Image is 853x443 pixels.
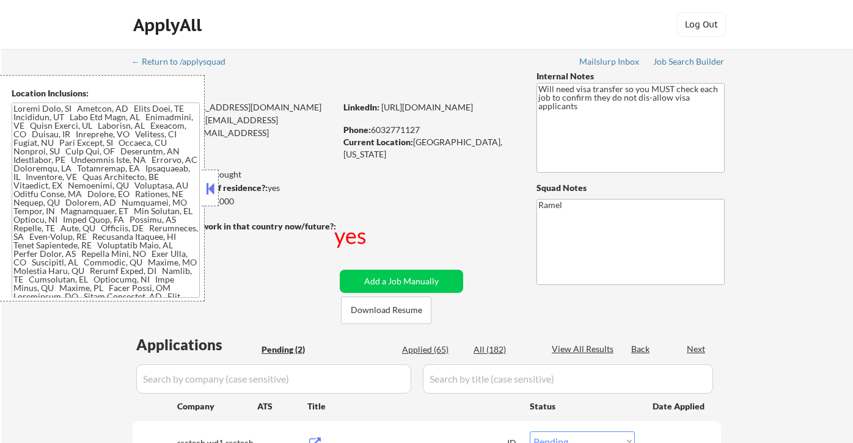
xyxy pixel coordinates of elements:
[552,343,617,355] div: View All Results
[334,220,369,251] div: yes
[257,400,307,412] div: ATS
[341,297,431,324] button: Download Resume
[132,168,335,181] div: 65 sent / 200 bought
[131,57,237,66] div: ← Return to /applysquad
[536,70,725,82] div: Internal Notes
[132,195,335,207] div: $200,000
[653,400,706,412] div: Date Applied
[343,136,516,160] div: [GEOGRAPHIC_DATA], [US_STATE]
[474,344,535,356] div: All (182)
[133,127,335,151] div: [EMAIL_ADDRESS][DOMAIN_NAME]
[343,137,413,147] strong: Current Location:
[133,114,335,138] div: [EMAIL_ADDRESS][DOMAIN_NAME]
[340,270,463,293] button: Add a Job Manually
[536,182,725,194] div: Squad Notes
[131,57,237,69] a: ← Return to /applysquad
[262,344,323,356] div: Pending (2)
[136,364,411,394] input: Search by company (case sensitive)
[136,337,257,352] div: Applications
[687,343,706,355] div: Next
[343,124,516,136] div: 6032771127
[579,57,640,66] div: Mailslurp Inbox
[133,15,205,35] div: ApplyAll
[631,343,651,355] div: Back
[653,57,725,66] div: Job Search Builder
[677,12,726,37] button: Log Out
[177,400,257,412] div: Company
[530,395,635,417] div: Status
[579,57,640,69] a: Mailslurp Inbox
[132,182,332,194] div: yes
[133,79,384,95] div: Spring Shi
[402,344,463,356] div: Applied (65)
[133,101,335,113] div: [EMAIL_ADDRESS][DOMAIN_NAME]
[343,102,379,112] strong: LinkedIn:
[423,364,713,394] input: Search by title (case sensitive)
[12,87,200,99] div: Location Inclusions:
[653,57,725,69] a: Job Search Builder
[343,124,371,135] strong: Phone:
[381,102,473,112] a: [URL][DOMAIN_NAME]
[307,400,518,412] div: Title
[133,221,336,231] strong: Will need Visa to work in that country now/future?:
